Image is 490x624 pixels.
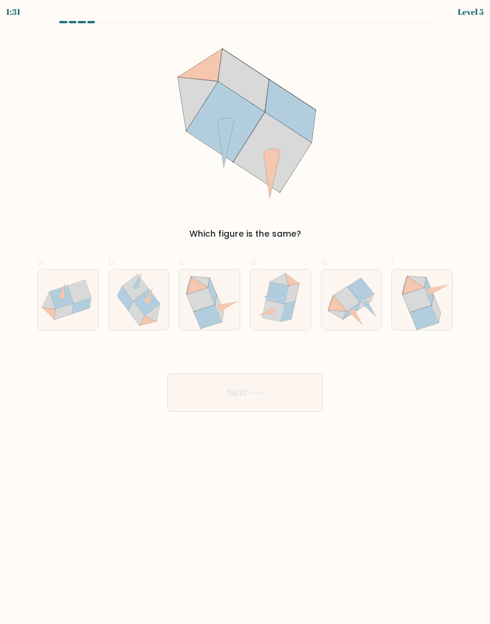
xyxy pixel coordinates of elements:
[6,5,20,18] div: 1:31
[391,255,397,268] span: f.
[179,255,186,268] span: c.
[458,5,484,18] div: Level 5
[167,374,323,412] button: Next
[321,255,329,268] span: e.
[44,228,446,240] div: Which figure is the same?
[250,255,258,268] span: d.
[37,255,45,268] span: a.
[108,255,117,268] span: b.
